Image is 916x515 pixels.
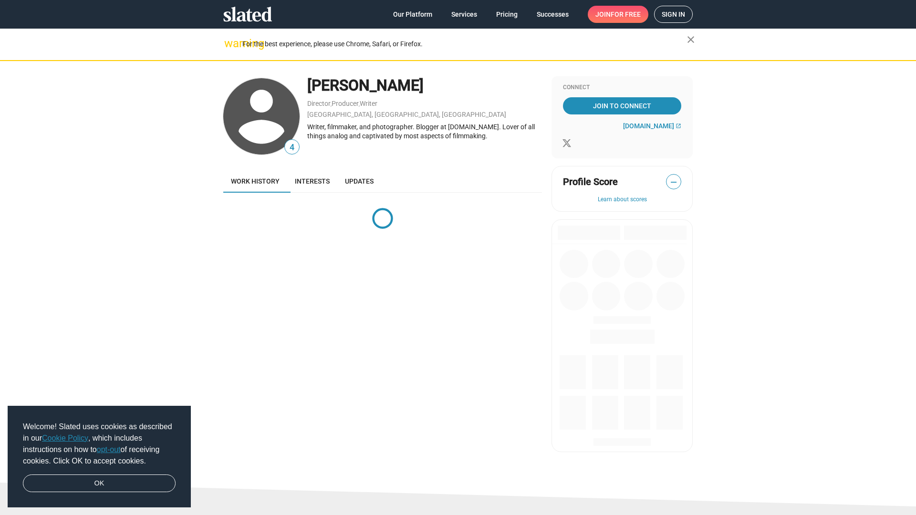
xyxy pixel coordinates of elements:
span: Welcome! Slated uses cookies as described in our , which includes instructions on how to of recei... [23,421,176,467]
div: Connect [563,84,681,92]
a: Sign in [654,6,693,23]
a: [DOMAIN_NAME] [623,122,681,130]
span: — [666,176,681,188]
span: Services [451,6,477,23]
a: Producer [332,100,359,107]
span: Join [595,6,641,23]
span: Profile Score [563,175,618,188]
div: For the best experience, please use Chrome, Safari, or Firefox. [242,38,687,51]
div: [PERSON_NAME] [307,75,542,96]
span: Our Platform [393,6,432,23]
span: Successes [537,6,569,23]
a: Director [307,100,331,107]
a: Cookie Policy [42,434,88,442]
span: Sign in [662,6,685,22]
div: Writer, filmmaker, and photographer. Blogger at [DOMAIN_NAME]. Lover of all things analog and cap... [307,123,542,140]
a: [GEOGRAPHIC_DATA], [GEOGRAPHIC_DATA], [GEOGRAPHIC_DATA] [307,111,506,118]
a: Services [444,6,485,23]
span: Work history [231,177,280,185]
a: Writer [360,100,377,107]
button: Learn about scores [563,196,681,204]
a: opt-out [97,445,121,453]
span: Join To Connect [565,97,679,114]
mat-icon: open_in_new [676,123,681,129]
span: Interests [295,177,330,185]
span: for free [611,6,641,23]
span: Updates [345,177,374,185]
a: Pricing [489,6,525,23]
a: dismiss cookie message [23,474,176,493]
a: Join To Connect [563,97,681,114]
span: 4 [285,141,299,154]
a: Successes [529,6,576,23]
a: Updates [337,170,381,193]
span: , [359,102,360,107]
a: Work history [223,170,287,193]
mat-icon: warning [224,38,236,49]
span: Pricing [496,6,518,23]
div: cookieconsent [8,406,191,508]
a: Interests [287,170,337,193]
a: Our Platform [385,6,440,23]
mat-icon: close [685,34,697,45]
a: Joinfor free [588,6,648,23]
span: [DOMAIN_NAME] [623,122,674,130]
